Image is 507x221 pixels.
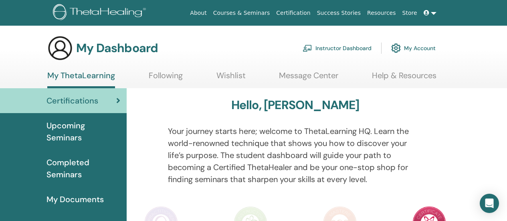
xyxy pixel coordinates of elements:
[46,193,104,205] span: My Documents
[47,71,115,88] a: My ThetaLearning
[391,39,436,57] a: My Account
[303,45,312,52] img: chalkboard-teacher.svg
[314,6,364,20] a: Success Stories
[391,41,401,55] img: cog.svg
[149,71,183,86] a: Following
[231,98,360,112] h3: Hello, [PERSON_NAME]
[372,71,436,86] a: Help & Resources
[279,71,338,86] a: Message Center
[53,4,149,22] img: logo.png
[303,39,372,57] a: Instructor Dashboard
[187,6,210,20] a: About
[216,71,246,86] a: Wishlist
[273,6,313,20] a: Certification
[46,95,98,107] span: Certifications
[168,125,423,185] p: Your journey starts here; welcome to ThetaLearning HQ. Learn the world-renowned technique that sh...
[210,6,273,20] a: Courses & Seminars
[364,6,399,20] a: Resources
[399,6,420,20] a: Store
[47,35,73,61] img: generic-user-icon.jpg
[76,41,158,55] h3: My Dashboard
[46,120,120,144] span: Upcoming Seminars
[46,156,120,180] span: Completed Seminars
[480,194,499,213] div: Open Intercom Messenger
